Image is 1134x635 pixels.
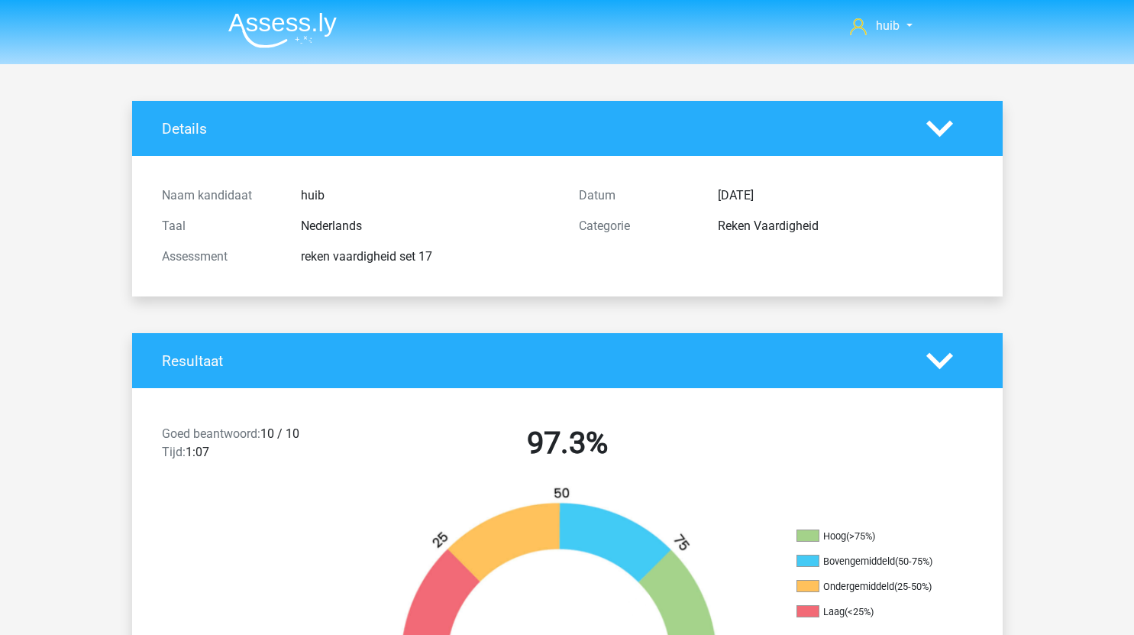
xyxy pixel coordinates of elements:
[894,581,932,592] div: (25-50%)
[162,352,903,370] h4: Resultaat
[844,17,918,35] a: huib
[845,606,874,617] div: (<25%)
[150,425,359,468] div: 10 / 10 1:07
[289,248,567,266] div: reken vaardigheid set 17
[150,217,289,235] div: Taal
[228,12,337,48] img: Assessly
[706,186,984,205] div: [DATE]
[567,186,706,205] div: Datum
[895,556,932,567] div: (50-75%)
[796,605,949,619] li: Laag
[162,445,186,459] span: Tijd:
[876,18,900,33] span: huib
[162,426,260,441] span: Goed beantwoord:
[796,580,949,594] li: Ondergemiddeld
[370,425,764,462] h2: 97.3%
[289,217,567,235] div: Nederlands
[796,530,949,543] li: Hoog
[796,555,949,569] li: Bovengemiddeld
[567,217,706,235] div: Categorie
[162,120,903,138] h4: Details
[289,186,567,205] div: huib
[706,217,984,235] div: Reken Vaardigheid
[150,248,289,266] div: Assessment
[846,530,875,542] div: (>75%)
[150,186,289,205] div: Naam kandidaat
